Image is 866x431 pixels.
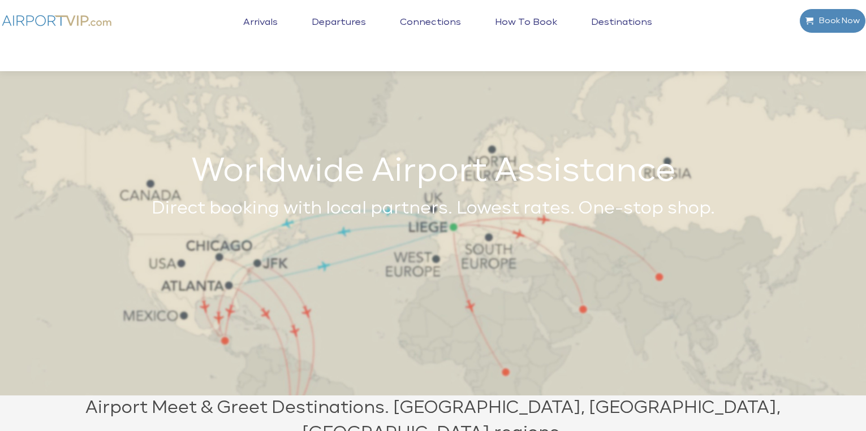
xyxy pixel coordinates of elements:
[813,9,860,33] span: Book Now
[588,17,655,45] a: Destinations
[64,196,802,221] h2: Direct booking with local partners. Lowest rates. One-stop shop.
[397,17,464,45] a: Connections
[240,17,281,45] a: Arrivals
[309,17,369,45] a: Departures
[492,17,560,45] a: How to book
[64,159,802,185] h1: Worldwide Airport Assistance
[799,8,866,33] a: Book Now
